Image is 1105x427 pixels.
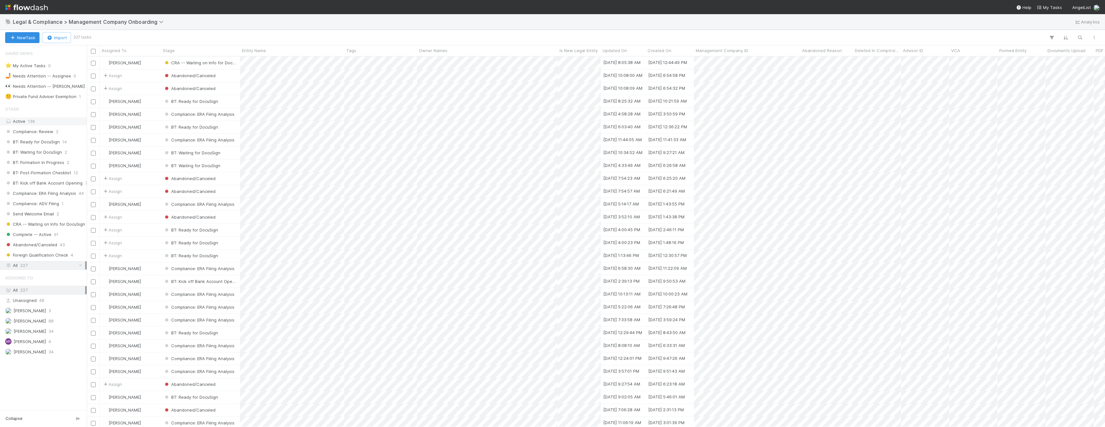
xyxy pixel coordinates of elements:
[42,32,71,43] button: Import
[91,369,96,374] input: Toggle Row Selected
[648,329,685,336] div: [DATE] 8:43:50 AM
[164,227,218,233] div: BT: Ready for DocuSign
[1016,4,1031,11] div: Help
[1048,47,1085,54] span: Documents Upload
[164,85,216,92] div: Abandoned/Canceled
[102,227,122,233] div: Assign
[91,61,96,66] input: Toggle Row Selected
[5,261,85,269] div: All
[5,63,12,68] span: ⭐
[164,137,234,143] div: Compliance: ERA Filing Analysis
[164,176,216,181] span: Abandoned/Canceled
[164,162,220,169] div: BT: Waiting for DocuSign
[57,210,59,218] span: 2
[648,72,685,78] div: [DATE] 6:54:58 PM
[56,128,58,136] span: 2
[102,279,108,284] img: avatar_892eb56c-5b5a-46db-bf0b-2a9023d0e8f8.png
[102,369,108,374] img: avatar_e79b5690-6eb7-467c-97bb-55e5d29541a1.png
[102,137,108,142] img: avatar_c545aa83-7101-4841-8775-afeaaa9cc762.png
[164,163,220,168] span: BT: Waiting for DocuSign
[603,291,641,297] div: [DATE] 10:13:11 AM
[102,420,108,425] img: avatar_c545aa83-7101-4841-8775-afeaaa9cc762.png
[164,304,234,310] span: Compliance: ERA Filing Analysis
[102,420,141,426] div: [PERSON_NAME]
[74,34,92,40] small: 227 tasks
[164,98,218,104] div: BT: Ready for DocuSign
[102,240,122,246] span: Assign
[91,357,96,361] input: Toggle Row Selected
[102,292,108,297] img: avatar_c545aa83-7101-4841-8775-afeaaa9cc762.png
[648,368,685,374] div: [DATE] 9:51:43 AM
[164,369,234,374] span: Compliance: ERA Filing Analysis
[102,124,141,130] div: [PERSON_NAME]
[102,163,108,168] img: avatar_892eb56c-5b5a-46db-bf0b-2a9023d0e8f8.png
[163,47,175,54] span: Stage
[164,420,234,425] span: Compliance: ERA Filing Analysis
[164,317,234,323] span: Compliance: ERA Filing Analysis
[164,330,218,335] span: BT: Ready for DocuSign
[603,239,640,246] div: [DATE] 4:00:23 PM
[54,231,58,239] span: 91
[102,252,122,259] span: Assign
[164,355,234,362] div: Compliance: ERA Filing Analysis
[102,265,141,272] div: [PERSON_NAME]
[164,278,237,285] div: BT: Kick off Bank Account Opening
[164,202,234,207] span: Compliance: ERA Filing Analysis
[109,330,141,335] span: [PERSON_NAME]
[903,47,923,54] span: Advisor ID
[164,291,234,297] div: Compliance: ERA Filing Analysis
[5,159,64,167] span: BT: Formation In Progress
[603,329,642,336] div: [DATE] 12:29:44 PM
[164,137,234,142] span: Compliance: ERA Filing Analysis
[5,416,22,422] span: Collapse
[91,241,96,246] input: Toggle Row Selected
[164,112,234,117] span: Compliance: ERA Filing Analysis
[102,60,108,65] img: avatar_892eb56c-5b5a-46db-bf0b-2a9023d0e8f8.png
[5,117,85,125] div: Active
[603,85,642,91] div: [DATE] 10:08:09 AM
[603,316,640,323] div: [DATE] 7:33:58 AM
[91,395,96,400] input: Toggle Row Selected
[603,98,641,104] div: [DATE] 8:25:32 AM
[164,381,216,387] div: Abandoned/Canceled
[109,292,141,297] span: [PERSON_NAME]
[5,189,76,197] span: Compliance: ERA Filing Analysis
[5,179,83,187] span: BT: Kick off Bank Account Opening
[102,407,108,413] img: avatar_892eb56c-5b5a-46db-bf0b-2a9023d0e8f8.png
[164,227,218,232] span: BT: Ready for DocuSign
[91,215,96,220] input: Toggle Row Selected
[102,175,122,182] div: Assign
[648,394,685,400] div: [DATE] 5:46:01 AM
[91,344,96,349] input: Toggle Row Selected
[5,47,33,60] span: Saved Views
[5,94,12,99] span: 🤫
[102,150,141,156] div: [PERSON_NAME]
[603,419,641,426] div: [DATE] 11:06:19 AM
[242,47,266,54] span: Entity Name
[74,72,76,80] span: 0
[164,382,216,387] span: Abandoned/Canceled
[164,60,243,65] span: CRA -- Waiting on Info for DocuSign
[164,407,216,413] span: Abandoned/Canceled
[5,73,12,78] span: 🤳
[5,62,46,70] div: My Active Tasks
[696,47,748,54] span: Management Company ID
[648,355,685,361] div: [DATE] 9:47:26 AM
[91,292,96,297] input: Toggle Row Selected
[603,72,642,78] div: [DATE] 10:08:00 AM
[648,162,685,168] div: [DATE] 6:26:58 AM
[20,261,28,269] span: 227
[5,231,51,239] span: Complete -- Active
[91,112,96,117] input: Toggle Row Selected
[48,62,51,70] span: 0
[109,317,141,323] span: [PERSON_NAME]
[102,214,122,220] div: Assign
[648,59,687,66] div: [DATE] 12:44:49 PM
[109,124,141,130] span: [PERSON_NAME]
[5,271,33,284] span: Assigned To
[91,421,96,426] input: Toggle Row Selected
[28,119,35,124] span: 136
